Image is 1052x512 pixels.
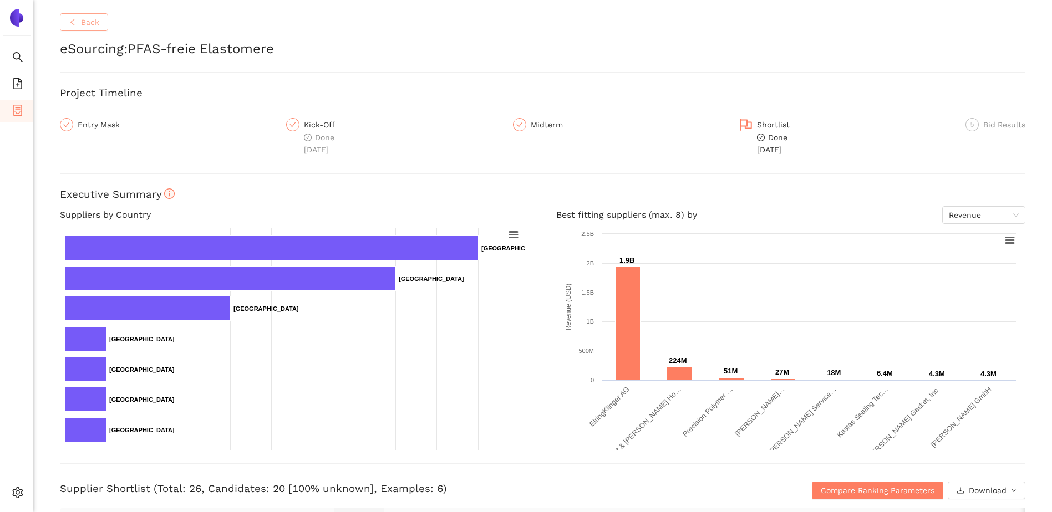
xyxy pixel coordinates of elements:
text: 1.5B [581,289,594,296]
span: check [289,121,296,128]
h4: Best fitting suppliers (max. 8) by [556,206,1026,224]
button: Compare Ranking Parameters [812,482,943,499]
span: check-circle [757,134,765,141]
span: left [69,18,77,27]
span: download [957,487,964,495]
div: Shortlist [757,118,796,131]
span: 5 [970,121,974,129]
div: Midterm [531,118,570,131]
text: Angst & [PERSON_NAME] Ho… [602,385,682,465]
text: [GEOGRAPHIC_DATA] [109,336,175,342]
span: check-circle [304,134,312,141]
span: Bid Results [983,120,1025,129]
text: [GEOGRAPHIC_DATA] [109,427,175,433]
text: 6.4M [877,369,893,377]
text: [GEOGRAPHIC_DATA] [233,305,299,312]
h3: Supplier Shortlist (Total: 26, Candidates: 20 [100% unknown], Examples: 6) [60,482,704,496]
div: Kick-Off [304,118,342,131]
text: [PERSON_NAME]… [733,385,786,438]
text: [GEOGRAPHIC_DATA] [481,245,547,252]
span: check [63,121,70,128]
span: info-circle [164,188,175,199]
text: 1.9B [619,256,634,264]
text: 500M [578,347,594,354]
text: 18M [827,368,841,377]
div: Entry Mask [60,118,279,131]
text: [PERSON_NAME] Gasket, Inc. [865,385,941,462]
span: Compare Ranking Parameters [821,484,934,496]
text: 2B [586,260,593,267]
div: Shortlistcheck-circleDone[DATE] [739,118,959,156]
span: setting [12,483,23,505]
span: file-add [12,74,23,96]
text: 0 [590,377,593,383]
h3: Executive Summary [60,187,1025,202]
text: 4.3M [929,370,945,378]
text: [GEOGRAPHIC_DATA] [399,275,464,282]
span: down [1011,488,1017,494]
span: Download [969,484,1007,496]
div: Entry Mask [78,118,126,131]
text: 2.5B [581,231,594,237]
span: check [516,121,523,128]
text: [PERSON_NAME] Service… [766,385,838,457]
text: 51M [724,367,738,375]
text: 1B [586,318,593,325]
text: 224M [669,356,687,365]
text: 4.3M [980,370,997,378]
button: leftBack [60,13,108,31]
text: Precision Polymer … [680,385,734,438]
h4: Suppliers by Country [60,206,530,224]
text: Kastas Sealing Tec… [835,385,890,439]
span: Done [DATE] [304,133,334,154]
h3: Project Timeline [60,86,1025,100]
text: 27M [775,368,789,376]
button: downloadDownloaddown [948,482,1025,499]
text: Revenue (USD) [564,284,572,331]
span: Done [DATE] [757,133,787,154]
h2: eSourcing : PFAS-freie Elastomere [60,40,1025,59]
text: [PERSON_NAME] GmbH [929,385,993,449]
span: container [12,101,23,123]
span: search [12,48,23,70]
img: Logo [8,9,26,27]
text: [GEOGRAPHIC_DATA] [109,366,175,373]
span: Revenue [949,207,1019,223]
span: flag [739,118,753,131]
text: [GEOGRAPHIC_DATA] [109,396,175,403]
text: ElringKlinger AG [587,385,631,428]
span: Back [81,16,99,28]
